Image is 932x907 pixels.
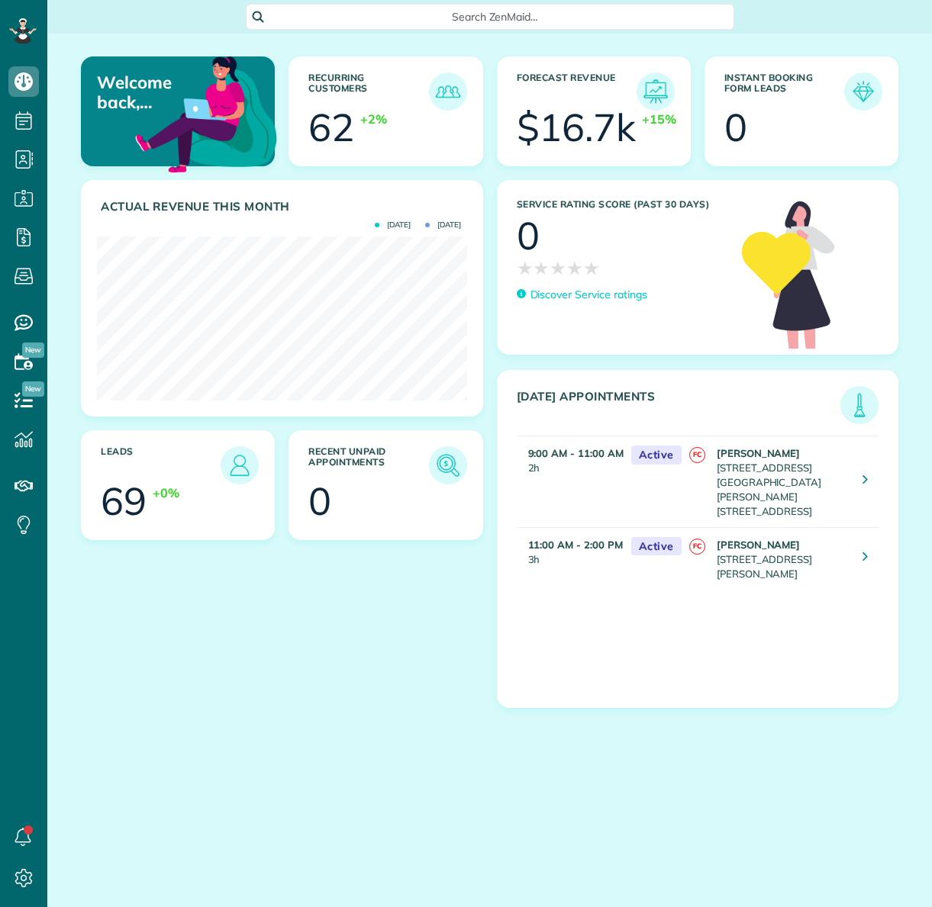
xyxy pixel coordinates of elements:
strong: [PERSON_NAME] [717,447,801,459]
img: icon_form_leads-04211a6a04a5b2264e4ee56bc0799ec3eb69b7e499cbb523a139df1d13a81ae0.png [848,76,879,107]
p: Welcome back, [PERSON_NAME] AND [PERSON_NAME]! [97,72,211,113]
div: 69 [101,482,147,520]
h3: Service Rating score (past 30 days) [517,199,727,210]
td: [STREET_ADDRESS][GEOGRAPHIC_DATA][PERSON_NAME][STREET_ADDRESS] [713,436,851,527]
div: +0% [153,484,179,502]
strong: 11:00 AM - 2:00 PM [528,539,623,551]
h3: Instant Booking Form Leads [724,72,844,111]
p: Discover Service ratings [530,287,647,303]
span: [DATE] [375,221,411,229]
img: icon_forecast_revenue-8c13a41c7ed35a8dcfafea3cbb826a0462acb37728057bba2d056411b612bbbe.png [640,76,671,107]
img: icon_unpaid_appointments-47b8ce3997adf2238b356f14209ab4cced10bd1f174958f3ca8f1d0dd7fffeee.png [433,450,463,481]
span: New [22,381,44,397]
h3: Actual Revenue this month [101,200,467,214]
span: ★ [583,255,600,281]
span: Active [631,445,682,465]
strong: 9:00 AM - 11:00 AM [528,447,624,459]
span: Active [631,537,682,556]
a: Discover Service ratings [517,287,647,303]
div: +2% [360,111,387,128]
h3: Leads [101,446,221,484]
h3: [DATE] Appointments [517,390,841,424]
td: [STREET_ADDRESS][PERSON_NAME] [713,527,851,589]
span: [DATE] [425,221,461,229]
img: icon_todays_appointments-901f7ab196bb0bea1936b74009e4eb5ffbc2d2711fa7634e0d609ed5ef32b18b.png [844,390,875,420]
td: 3h [517,527,624,589]
strong: [PERSON_NAME] [717,539,801,551]
h3: Recurring Customers [308,72,428,111]
span: ★ [550,255,566,281]
span: ★ [517,255,534,281]
span: FC [689,539,705,555]
td: 2h [517,436,624,527]
div: 0 [308,482,331,520]
img: dashboard_welcome-42a62b7d889689a78055ac9021e634bf52bae3f8056760290aed330b23ab8690.png [132,39,280,187]
span: ★ [533,255,550,281]
img: icon_leads-1bed01f49abd5b7fead27621c3d59655bb73ed531f8eeb49469d10e621d6b896.png [224,450,255,481]
span: FC [689,447,705,463]
div: 62 [308,108,354,146]
div: $16.7k [517,108,637,146]
div: 0 [724,108,747,146]
div: +15% [642,111,676,128]
span: ★ [566,255,583,281]
div: 0 [517,217,540,255]
span: New [22,343,44,358]
img: icon_recurring_customers-cf858462ba22bcd05b5a5880d41d6543d210077de5bb9ebc9590e49fd87d84ed.png [433,76,463,107]
h3: Recent unpaid appointments [308,446,428,484]
h3: Forecast Revenue [517,72,637,111]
